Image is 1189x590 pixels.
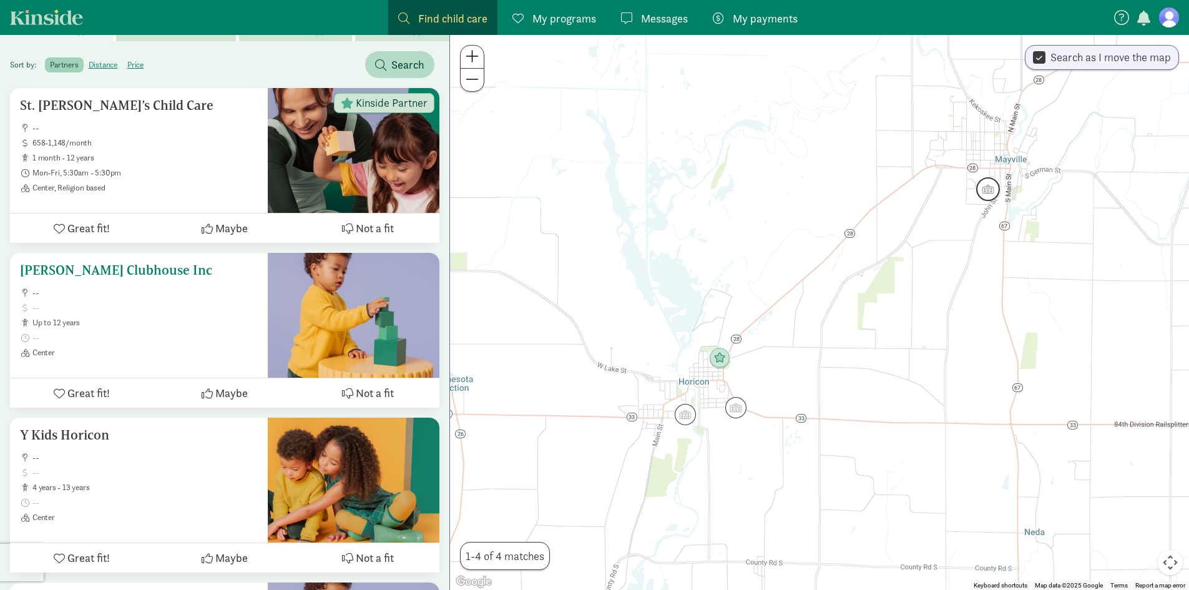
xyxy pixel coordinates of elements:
[1035,582,1103,589] span: Map data ©2025 Google
[20,98,258,113] h5: St. [PERSON_NAME]’s Child Care
[32,348,258,358] span: Center
[296,543,439,573] button: Not a fit
[10,9,83,25] a: Kinside
[356,220,394,237] span: Not a fit
[453,574,494,590] a: Open this area in Google Maps (opens a new window)
[32,318,258,328] span: up to 12 years
[32,153,258,163] span: 1 month - 12 years
[296,214,439,243] button: Not a fit
[1135,582,1185,589] a: Report a map error
[84,57,122,72] label: distance
[153,543,296,573] button: Maybe
[1110,582,1128,589] a: Terms (opens in new tab)
[67,549,110,566] span: Great fit!
[122,57,149,72] label: price
[296,378,439,408] button: Not a fit
[10,59,43,70] span: Sort by:
[67,220,110,237] span: Great fit!
[32,288,258,298] span: --
[675,404,696,425] div: Click to see details
[215,220,248,237] span: Maybe
[356,97,428,109] span: Kinside Partner
[1158,550,1183,575] button: Map camera controls
[418,10,487,27] span: Find child care
[641,10,688,27] span: Messages
[974,581,1027,590] button: Keyboard shortcuts
[32,168,258,178] span: Mon-Fri, 5:30am - 5:30pm
[10,214,153,243] button: Great fit!
[32,123,258,133] span: --
[153,214,296,243] button: Maybe
[20,263,258,278] h5: [PERSON_NAME] Clubhouse Inc
[466,548,544,564] span: 1-4 of 4 matches
[32,483,258,493] span: 4 years - 13 years
[733,10,798,27] span: My payments
[215,385,248,401] span: Maybe
[32,453,258,463] span: --
[453,574,494,590] img: Google
[356,549,394,566] span: Not a fit
[153,378,296,408] button: Maybe
[391,56,424,73] span: Search
[67,385,110,401] span: Great fit!
[1045,50,1171,65] label: Search as I move the map
[365,51,434,78] button: Search
[976,177,1000,201] div: Click to see details
[725,397,746,418] div: Click to see details
[20,428,258,443] h5: Y Kids Horicon
[356,385,394,401] span: Not a fit
[32,138,258,148] span: 658-1,148/month
[32,513,258,523] span: Center
[32,183,258,193] span: Center, Religion based
[45,57,83,72] label: partners
[215,549,248,566] span: Maybe
[10,378,153,408] button: Great fit!
[709,348,730,369] div: Click to see details
[10,543,153,573] button: Great fit!
[532,10,596,27] span: My programs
